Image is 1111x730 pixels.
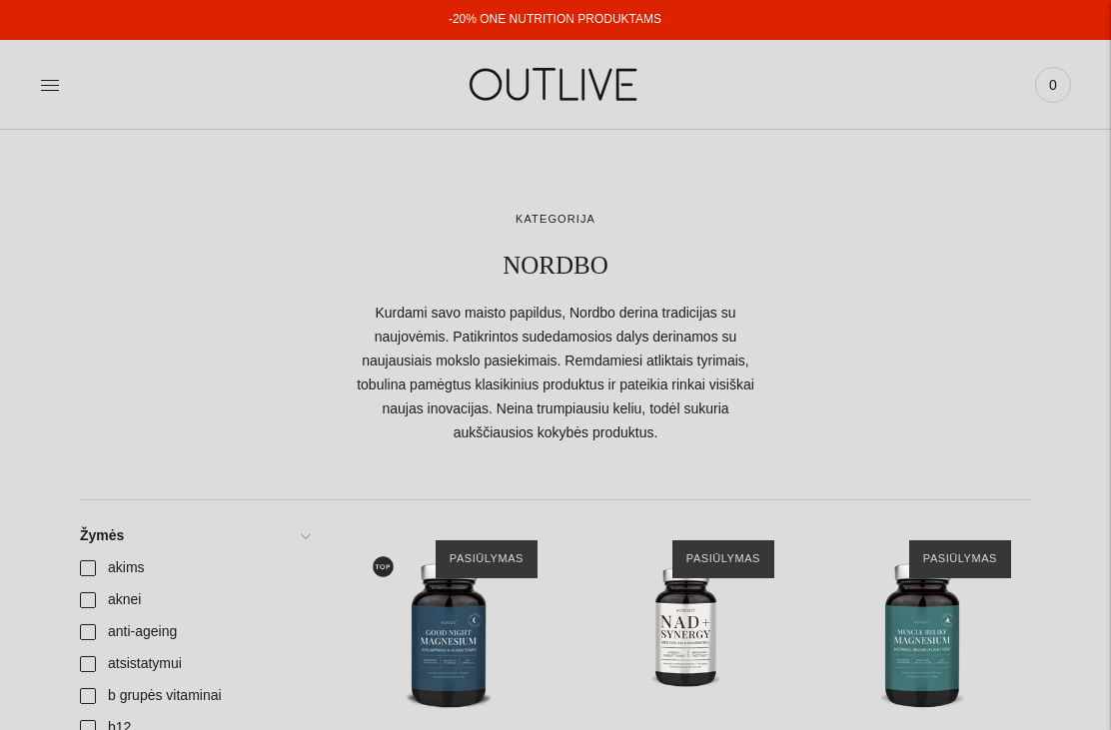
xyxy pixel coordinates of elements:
[68,680,321,712] a: b grupės vitaminai
[1035,63,1071,107] a: 0
[449,12,661,26] a: -20% ONE NUTRITION PRODUKTAMS
[68,552,321,584] a: akims
[68,616,321,648] a: anti-ageing
[68,648,321,680] a: atsistatymui
[1039,71,1067,99] span: 0
[431,50,680,119] img: OUTLIVE
[68,584,321,616] a: aknei
[68,520,321,552] a: Žymės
